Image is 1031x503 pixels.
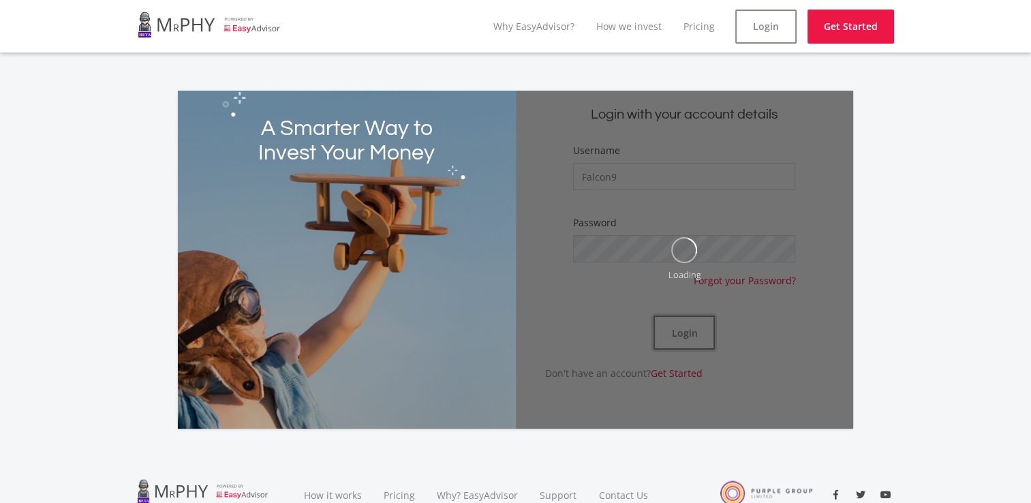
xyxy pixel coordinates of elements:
[596,20,662,33] a: How we invest
[807,10,894,44] a: Get Started
[668,269,701,281] div: Loading
[671,237,697,263] img: oval.svg
[735,10,797,44] a: Login
[683,20,715,33] a: Pricing
[245,117,448,166] h2: A Smarter Way to Invest Your Money
[493,20,574,33] a: Why EasyAdvisor?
